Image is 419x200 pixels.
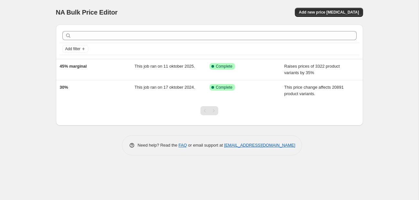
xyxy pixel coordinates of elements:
[56,9,118,16] span: NA Bulk Price Editor
[284,64,340,75] span: Raises prices of 3322 product variants by 35%
[65,46,81,51] span: Add filter
[295,8,363,17] button: Add new price [MEDICAL_DATA]
[134,64,195,69] span: This job ran on 11 oktober 2025.
[134,85,195,90] span: This job ran on 17 oktober 2024.
[200,106,218,115] nav: Pagination
[60,64,87,69] span: 45% marginal
[224,143,295,148] a: [EMAIL_ADDRESS][DOMAIN_NAME]
[138,143,179,148] span: Need help? Read the
[187,143,224,148] span: or email support at
[284,85,344,96] span: This price change affects 20891 product variants.
[299,10,359,15] span: Add new price [MEDICAL_DATA]
[216,85,232,90] span: Complete
[216,64,232,69] span: Complete
[178,143,187,148] a: FAQ
[62,45,88,53] button: Add filter
[60,85,68,90] span: 30%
